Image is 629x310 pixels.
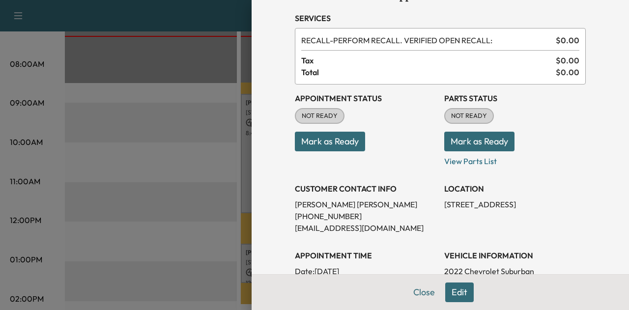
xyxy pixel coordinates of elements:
h3: APPOINTMENT TIME [295,250,436,261]
span: Total [301,66,556,78]
button: Mark as Ready [444,132,515,151]
span: NOT READY [296,111,343,121]
h3: Services [295,12,586,24]
span: $ 0.00 [556,34,579,46]
p: Date: [DATE] [295,265,436,277]
p: [PERSON_NAME] [PERSON_NAME] [295,198,436,210]
p: [PHONE_NUMBER] [295,210,436,222]
p: [STREET_ADDRESS] [444,198,586,210]
button: Mark as Ready [295,132,365,151]
span: Tax [301,55,556,66]
span: NOT READY [445,111,493,121]
span: $ 0.00 [556,55,579,66]
h3: Appointment Status [295,92,436,104]
h3: VEHICLE INFORMATION [444,250,586,261]
p: [EMAIL_ADDRESS][DOMAIN_NAME] [295,222,436,234]
h3: LOCATION [444,183,586,195]
p: View Parts List [444,151,586,167]
h3: Parts Status [444,92,586,104]
span: PERFORM RECALL. VERIFIED OPEN RECALL: [301,34,552,46]
button: Edit [445,282,474,302]
span: $ 0.00 [556,66,579,78]
p: 2022 Chevrolet Suburban [444,265,586,277]
h3: CUSTOMER CONTACT INFO [295,183,436,195]
button: Close [407,282,441,302]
